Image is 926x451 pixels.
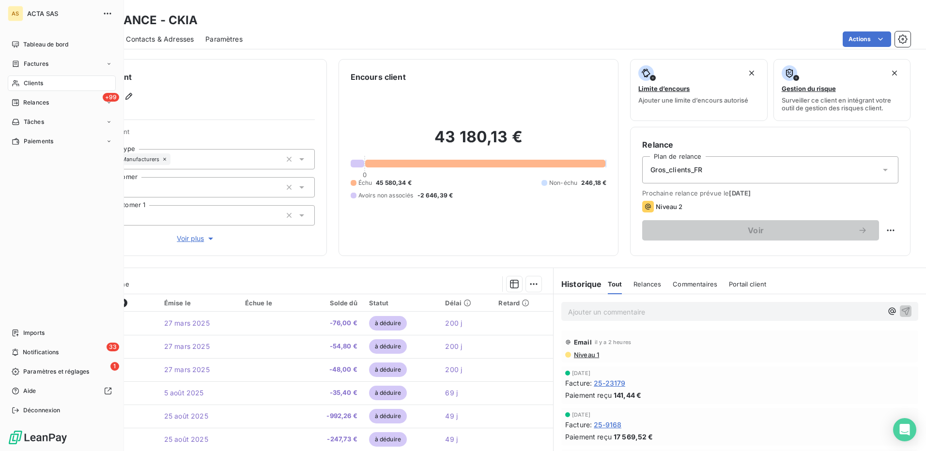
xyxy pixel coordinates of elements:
[351,71,406,83] h6: Encours client
[369,299,434,307] div: Statut
[24,118,44,126] span: Tâches
[358,191,414,200] span: Avoirs non associés
[107,343,119,351] span: 33
[614,432,653,442] span: 17 569,52 €
[300,342,357,351] span: -54,80 €
[23,387,36,395] span: Aide
[638,96,748,104] span: Ajouter une limite d’encours autorisé
[594,378,625,388] span: 25-23179
[23,98,49,107] span: Relances
[417,191,453,200] span: -2 646,39 €
[300,365,357,375] span: -48,00 €
[574,338,592,346] span: Email
[565,420,592,430] span: Facture :
[363,171,367,179] span: 0
[164,365,210,374] span: 27 mars 2025
[126,34,194,44] span: Contacts & Adresses
[23,329,45,337] span: Imports
[445,299,487,307] div: Délai
[351,127,607,156] h2: 43 180,13 €
[300,299,357,307] div: Solde dû
[673,280,717,288] span: Commentaires
[445,365,462,374] span: 200 j
[642,189,898,197] span: Prochaine relance prévue le
[608,280,622,288] span: Tout
[650,165,702,175] span: Gros_clients_FR
[23,406,61,415] span: Déconnexion
[614,390,641,400] span: 141,44 €
[729,280,766,288] span: Portail client
[565,432,612,442] span: Paiement reçu
[549,179,577,187] span: Non-échu
[595,339,631,345] span: il y a 2 heures
[164,389,204,397] span: 5 août 2025
[782,85,836,92] span: Gestion du risque
[573,351,599,359] span: Niveau 1
[8,383,116,399] a: Aide
[245,299,289,307] div: Échue le
[85,12,198,29] h3: KIA FRANCE - CKIA
[656,203,682,210] span: Niveau 2
[445,319,462,327] span: 200 j
[498,299,547,307] div: Retard
[23,348,59,357] span: Notifications
[630,59,767,121] button: Limite d’encoursAjouter une limite d’encours autorisé
[445,342,462,350] span: 200 j
[164,299,233,307] div: Émise le
[843,31,891,47] button: Actions
[642,220,879,241] button: Voir
[24,60,48,68] span: Factures
[729,189,751,197] span: [DATE]
[445,389,458,397] span: 69 j
[8,430,68,445] img: Logo LeanPay
[445,412,458,420] span: 49 j
[300,411,357,421] span: -992,26 €
[369,409,407,423] span: à déduire
[300,388,357,398] span: -35,40 €
[164,319,210,327] span: 27 mars 2025
[642,139,898,150] h6: Relance
[8,6,23,21] div: AS
[369,362,407,377] span: à déduire
[445,435,458,443] span: 49 j
[572,412,590,418] span: [DATE]
[24,79,43,88] span: Clients
[78,128,315,141] span: Propriétés Client
[594,420,621,430] span: 25-9168
[565,390,612,400] span: Paiement reçu
[369,432,407,447] span: à déduire
[164,342,210,350] span: 27 mars 2025
[103,93,119,102] span: +99
[638,85,690,92] span: Limite d’encours
[205,34,243,44] span: Paramètres
[23,367,89,376] span: Paramètres et réglages
[164,435,208,443] span: 25 août 2025
[59,71,315,83] h6: Informations client
[554,278,602,290] h6: Historique
[164,412,208,420] span: 25 août 2025
[23,40,68,49] span: Tableau de bord
[633,280,661,288] span: Relances
[110,362,119,371] span: 1
[358,179,372,187] span: Échu
[369,386,407,400] span: à déduire
[177,234,216,243] span: Voir plus
[300,435,357,444] span: -247,73 €
[78,233,315,244] button: Voir plus
[572,370,590,376] span: [DATE]
[89,156,160,162] span: Automotive Manufacturers
[893,418,916,441] div: Open Intercom Messenger
[376,179,412,187] span: 45 580,34 €
[369,339,407,354] span: à déduire
[565,378,592,388] span: Facture :
[27,10,97,17] span: ACTA SAS
[24,137,53,146] span: Paiements
[581,179,606,187] span: 246,18 €
[773,59,911,121] button: Gestion du risqueSurveiller ce client en intégrant votre outil de gestion des risques client.
[170,155,178,164] input: Ajouter une valeur
[369,316,407,331] span: à déduire
[300,318,357,328] span: -76,00 €
[782,96,902,112] span: Surveiller ce client en intégrant votre outil de gestion des risques client.
[654,226,858,234] span: Voir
